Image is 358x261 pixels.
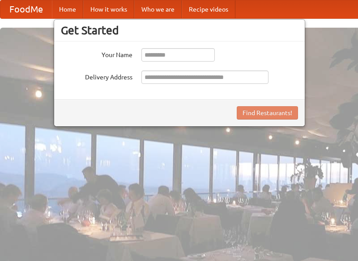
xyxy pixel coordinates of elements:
a: Who we are [134,0,182,18]
h3: Get Started [61,24,298,37]
label: Delivery Address [61,70,132,82]
label: Your Name [61,48,132,59]
a: How it works [83,0,134,18]
a: Recipe videos [182,0,235,18]
a: FoodMe [0,0,52,18]
button: Find Restaurants! [237,106,298,120]
a: Home [52,0,83,18]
